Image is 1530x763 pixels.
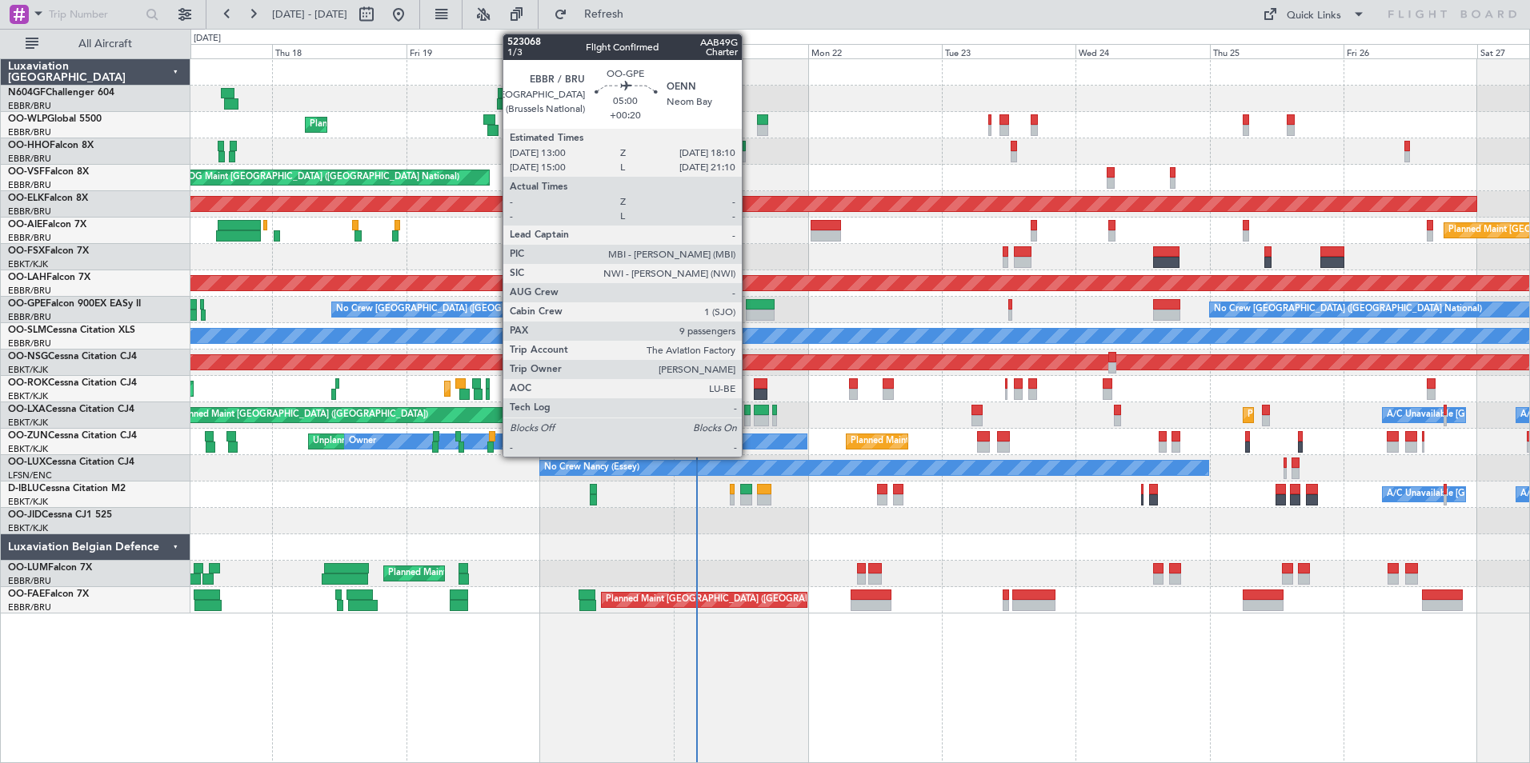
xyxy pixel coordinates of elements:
[1255,2,1373,27] button: Quick Links
[194,32,221,46] div: [DATE]
[540,44,674,58] div: Sat 20
[851,429,1037,453] div: Planned Maint Kortrijk-[GEOGRAPHIC_DATA]
[8,601,51,613] a: EBBR/BRU
[8,484,39,493] span: D-IBLU
[8,457,134,467] a: OO-LUXCessna Citation CJ4
[8,232,51,244] a: EBBR/BRU
[8,417,48,429] a: EBKT/KJK
[674,44,807,58] div: Sun 21
[547,2,643,27] button: Refresh
[407,44,540,58] div: Fri 19
[8,352,137,362] a: OO-NSGCessna Citation CJ4
[8,114,47,124] span: OO-WLP
[8,405,46,414] span: OO-LXA
[8,457,46,467] span: OO-LUX
[8,179,51,191] a: EBBR/BRU
[942,44,1075,58] div: Tue 23
[8,364,48,376] a: EBKT/KJK
[571,9,638,20] span: Refresh
[8,88,114,98] a: N604GFChallenger 604
[8,88,46,98] span: N604GF
[138,44,272,58] div: Wed 17
[182,166,459,190] div: AOG Maint [GEOGRAPHIC_DATA] ([GEOGRAPHIC_DATA] National)
[8,167,45,177] span: OO-VSF
[8,522,48,534] a: EBKT/KJK
[8,484,126,493] a: D-IBLUCessna Citation M2
[449,377,635,401] div: Planned Maint Kortrijk-[GEOGRAPHIC_DATA]
[49,2,141,26] input: Trip Number
[8,563,92,573] a: OO-LUMFalcon 7X
[8,338,51,350] a: EBBR/BRU
[8,167,89,177] a: OO-VSFFalcon 8X
[8,378,137,388] a: OO-ROKCessna Citation CJ4
[42,38,169,50] span: All Aircraft
[8,390,48,402] a: EBKT/KJK
[8,378,48,388] span: OO-ROK
[8,246,89,256] a: OO-FSXFalcon 7X
[8,563,48,573] span: OO-LUM
[1344,44,1477,58] div: Fri 26
[8,326,46,335] span: OO-SLM
[8,246,45,256] span: OO-FSX
[8,220,42,230] span: OO-AIE
[606,588,895,612] div: Planned Maint [GEOGRAPHIC_DATA] ([GEOGRAPHIC_DATA] National)
[18,31,174,57] button: All Aircraft
[8,273,90,282] a: OO-LAHFalcon 7X
[8,405,134,414] a: OO-LXACessna Citation CJ4
[8,141,94,150] a: OO-HHOFalcon 8X
[8,496,48,508] a: EBKT/KJK
[388,561,678,585] div: Planned Maint [GEOGRAPHIC_DATA] ([GEOGRAPHIC_DATA] National)
[349,429,376,453] div: Owner
[272,44,406,58] div: Thu 18
[8,352,48,362] span: OO-NSG
[336,298,604,322] div: No Crew [GEOGRAPHIC_DATA] ([GEOGRAPHIC_DATA] National)
[8,589,89,599] a: OO-FAEFalcon 7X
[272,7,347,22] span: [DATE] - [DATE]
[1248,403,1434,427] div: Planned Maint Kortrijk-[GEOGRAPHIC_DATA]
[8,285,51,297] a: EBBR/BRU
[8,431,137,441] a: OO-ZUNCessna Citation CJ4
[8,273,46,282] span: OO-LAH
[1287,8,1341,24] div: Quick Links
[8,114,102,124] a: OO-WLPGlobal 5500
[8,141,50,150] span: OO-HHO
[8,258,48,270] a: EBKT/KJK
[176,403,428,427] div: Planned Maint [GEOGRAPHIC_DATA] ([GEOGRAPHIC_DATA])
[8,100,51,112] a: EBBR/BRU
[8,299,141,309] a: OO-GPEFalcon 900EX EASy II
[310,113,393,137] div: Planned Maint Liege
[1210,44,1344,58] div: Thu 25
[8,153,51,165] a: EBBR/BRU
[8,469,52,481] a: LFSN/ENC
[8,510,42,520] span: OO-JID
[8,206,51,218] a: EBBR/BRU
[8,575,51,587] a: EBBR/BRU
[8,510,112,520] a: OO-JIDCessna CJ1 525
[8,311,51,323] a: EBBR/BRU
[8,589,45,599] span: OO-FAE
[8,326,135,335] a: OO-SLMCessna Citation XLS
[8,220,86,230] a: OO-AIEFalcon 7X
[8,299,46,309] span: OO-GPE
[1075,44,1209,58] div: Wed 24
[8,443,48,455] a: EBKT/KJK
[313,429,571,453] div: Unplanned Maint [GEOGRAPHIC_DATA]-[GEOGRAPHIC_DATA]
[1214,298,1482,322] div: No Crew [GEOGRAPHIC_DATA] ([GEOGRAPHIC_DATA] National)
[8,194,44,203] span: OO-ELK
[808,44,942,58] div: Mon 22
[8,431,48,441] span: OO-ZUN
[8,194,88,203] a: OO-ELKFalcon 8X
[8,126,51,138] a: EBBR/BRU
[544,456,639,480] div: No Crew Nancy (Essey)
